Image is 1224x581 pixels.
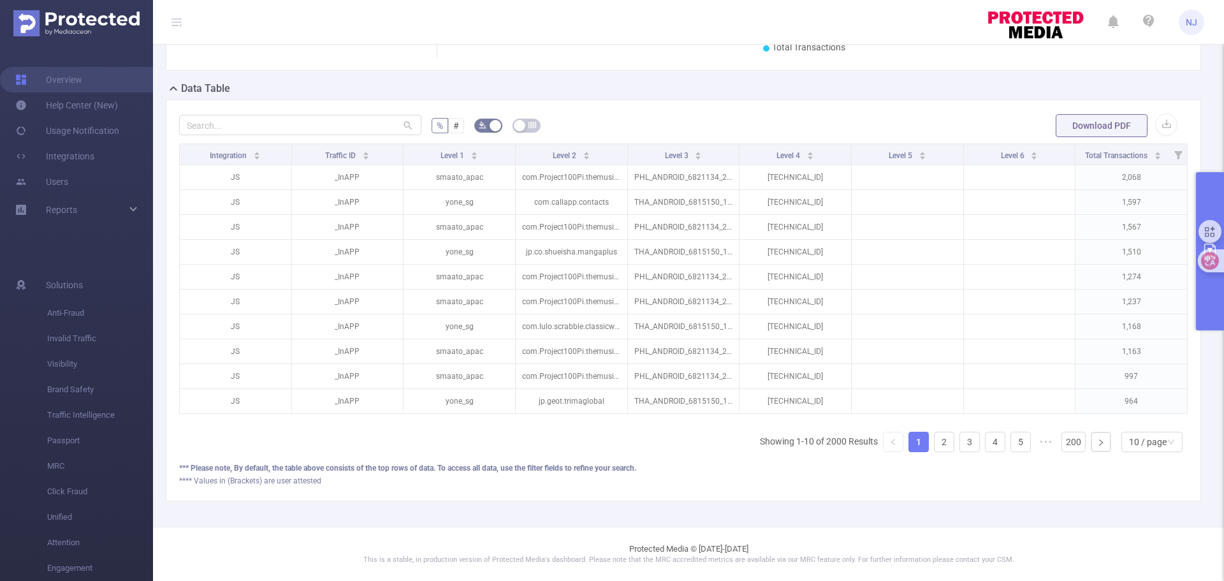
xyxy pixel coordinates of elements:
[739,364,851,388] p: [TECHNICAL_ID]
[47,428,153,453] span: Passport
[628,190,739,214] p: THA_ANDROID_6815150_1888
[1075,290,1187,314] p: 1,237
[181,81,230,96] h2: Data Table
[180,215,291,239] p: JS
[15,67,82,92] a: Overview
[772,42,845,52] span: Total Transactions
[628,339,739,364] p: PHL_ANDROID_6821134_2080
[362,150,370,158] div: Sort
[253,150,261,158] div: Sort
[1129,432,1167,452] div: 10 / page
[404,314,515,339] p: yone_sg
[47,300,153,326] span: Anti-Fraud
[628,290,739,314] p: PHL_ANDROID_6821134_2080
[179,462,1188,474] div: *** Please note, By default, the table above consists of the top rows of data. To access all data...
[807,154,814,158] i: icon: caret-down
[13,10,140,36] img: Protected Media
[583,154,590,158] i: icon: caret-down
[516,190,627,214] p: com.callapp.contacts
[254,150,261,154] i: icon: caret-up
[909,432,928,452] a: 1
[292,389,404,413] p: _InAPP
[1154,150,1162,158] div: Sort
[292,314,404,339] p: _InAPP
[404,389,515,413] p: yone_sg
[528,121,536,129] i: icon: table
[919,150,926,158] div: Sort
[1075,389,1187,413] p: 964
[739,240,851,264] p: [TECHNICAL_ID]
[1155,154,1162,158] i: icon: caret-down
[47,326,153,351] span: Invalid Traffic
[1030,150,1038,158] div: Sort
[628,389,739,413] p: THA_ANDROID_6815150_1888
[694,150,702,158] div: Sort
[46,205,77,215] span: Reports
[583,150,590,158] div: Sort
[15,169,68,195] a: Users
[985,432,1005,452] li: 4
[15,118,119,143] a: Usage Notification
[292,165,404,189] p: _InAPP
[739,314,851,339] p: [TECHNICAL_ID]
[180,389,291,413] p: JS
[47,555,153,581] span: Engagement
[404,364,515,388] p: smaato_apac
[471,150,478,154] i: icon: caret-up
[986,432,1005,452] a: 4
[934,432,954,452] li: 2
[516,290,627,314] p: com.Project100Pi.themusicplayer
[404,190,515,214] p: yone_sg
[404,240,515,264] p: yone_sg
[628,314,739,339] p: THA_ANDROID_6815150_1888
[292,190,404,214] p: _InAPP
[889,438,897,446] i: icon: left
[1085,151,1149,160] span: Total Transactions
[516,215,627,239] p: com.Project100Pi.themusicplayer
[1056,114,1147,137] button: Download PDF
[1155,150,1162,154] i: icon: caret-up
[889,151,914,160] span: Level 5
[15,143,94,169] a: Integrations
[1075,190,1187,214] p: 1,597
[739,215,851,239] p: [TECHNICAL_ID]
[470,150,478,158] div: Sort
[807,150,814,154] i: icon: caret-up
[1075,364,1187,388] p: 997
[292,339,404,364] p: _InAPP
[1031,154,1038,158] i: icon: caret-down
[1036,432,1056,452] span: •••
[292,290,404,314] p: _InAPP
[180,290,291,314] p: JS
[583,150,590,154] i: icon: caret-up
[1011,432,1030,452] a: 5
[1091,432,1111,452] li: Next Page
[362,154,369,158] i: icon: caret-down
[516,314,627,339] p: com.lulo.scrabble.classicwords
[404,290,515,314] p: smaato_apac
[960,432,979,452] a: 3
[628,240,739,264] p: THA_ANDROID_6815150_1888
[180,339,291,364] p: JS
[1075,339,1187,364] p: 1,163
[1075,165,1187,189] p: 2,068
[47,377,153,402] span: Brand Safety
[47,453,153,479] span: MRC
[1075,215,1187,239] p: 1,567
[180,314,291,339] p: JS
[180,190,291,214] p: JS
[153,527,1224,581] footer: Protected Media © [DATE]-[DATE]
[1097,439,1105,446] i: icon: right
[210,151,249,160] span: Integration
[739,265,851,289] p: [TECHNICAL_ID]
[404,215,515,239] p: smaato_apac
[739,165,851,189] p: [TECHNICAL_ID]
[47,504,153,530] span: Unified
[437,121,443,131] span: %
[180,265,291,289] p: JS
[739,190,851,214] p: [TECHNICAL_ID]
[404,265,515,289] p: smaato_apac
[1075,314,1187,339] p: 1,168
[254,154,261,158] i: icon: caret-down
[479,121,486,129] i: icon: bg-colors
